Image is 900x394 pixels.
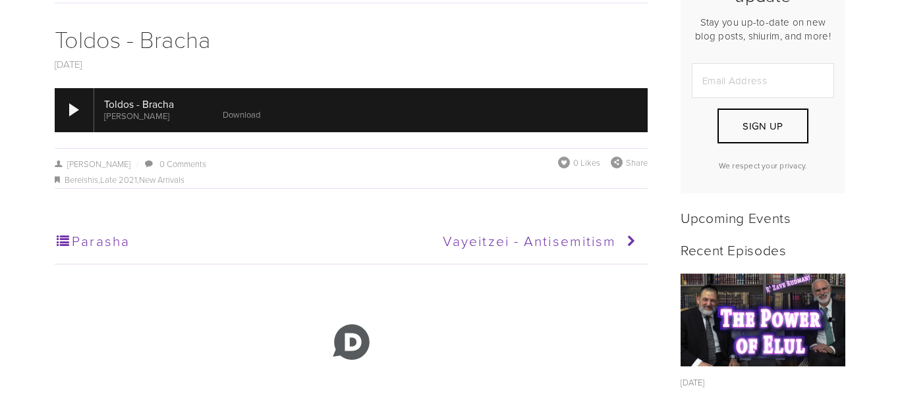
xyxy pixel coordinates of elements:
[717,109,808,143] button: Sign Up
[159,158,206,170] a: 0 Comments
[55,225,345,258] a: Parasha
[100,174,137,185] a: Late 2021
[55,172,648,188] div: , ,
[573,157,600,168] span: 0 Likes
[223,109,260,120] a: Download
[681,376,705,388] time: [DATE]
[692,63,834,98] input: Email Address
[611,157,648,168] div: Share
[55,158,130,170] a: [PERSON_NAME]
[743,119,783,133] span: Sign Up
[65,174,98,185] a: Bereishis
[681,274,845,366] a: The Power of Elul (Ep. 295)
[692,160,834,171] p: We respect your privacy.
[692,15,834,43] p: Stay you up-to-date on new blog posts, shiurim, and more!
[681,274,846,366] img: The Power of Elul (Ep. 295)
[681,209,845,226] h2: Upcoming Events
[55,57,82,71] a: [DATE]
[443,231,616,250] span: Vayeitzei - Antisemitism
[130,158,144,170] span: /
[139,174,184,185] a: New Arrivals
[681,241,845,258] h2: Recent Episodes
[350,225,640,258] a: Vayeitzei - Antisemitism
[55,22,211,55] a: Toldos - Bracha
